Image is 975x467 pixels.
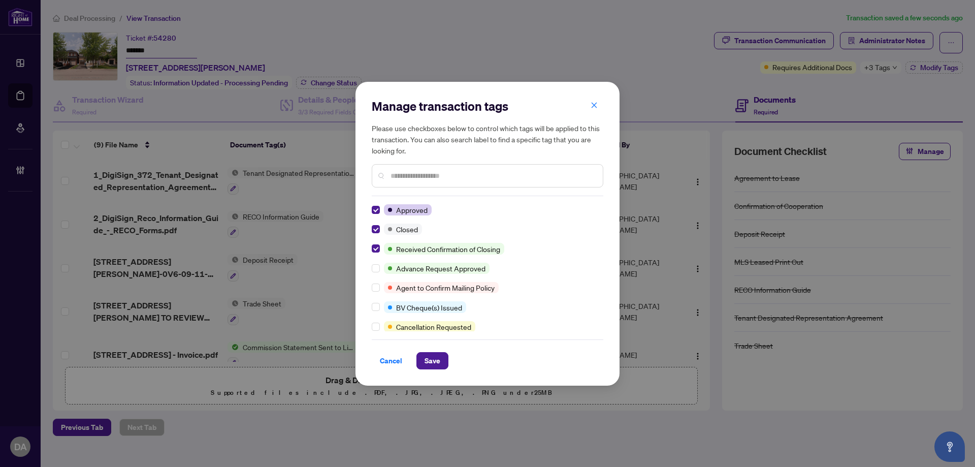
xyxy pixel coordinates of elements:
button: Cancel [372,352,410,369]
span: Agent to Confirm Mailing Policy [396,282,495,293]
span: close [591,102,598,109]
button: Open asap [934,431,965,462]
span: Closed [396,224,418,235]
span: BV Cheque(s) Issued [396,302,462,313]
h5: Please use checkboxes below to control which tags will be applied to this transaction. You can al... [372,122,603,156]
span: Advance Request Approved [396,263,485,274]
span: Received Confirmation of Closing [396,243,500,255]
span: Cancel [380,353,402,369]
span: Approved [396,204,428,215]
span: Save [425,353,440,369]
span: Cancellation Requested [396,321,471,332]
h2: Manage transaction tags [372,98,603,114]
button: Save [416,352,448,369]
